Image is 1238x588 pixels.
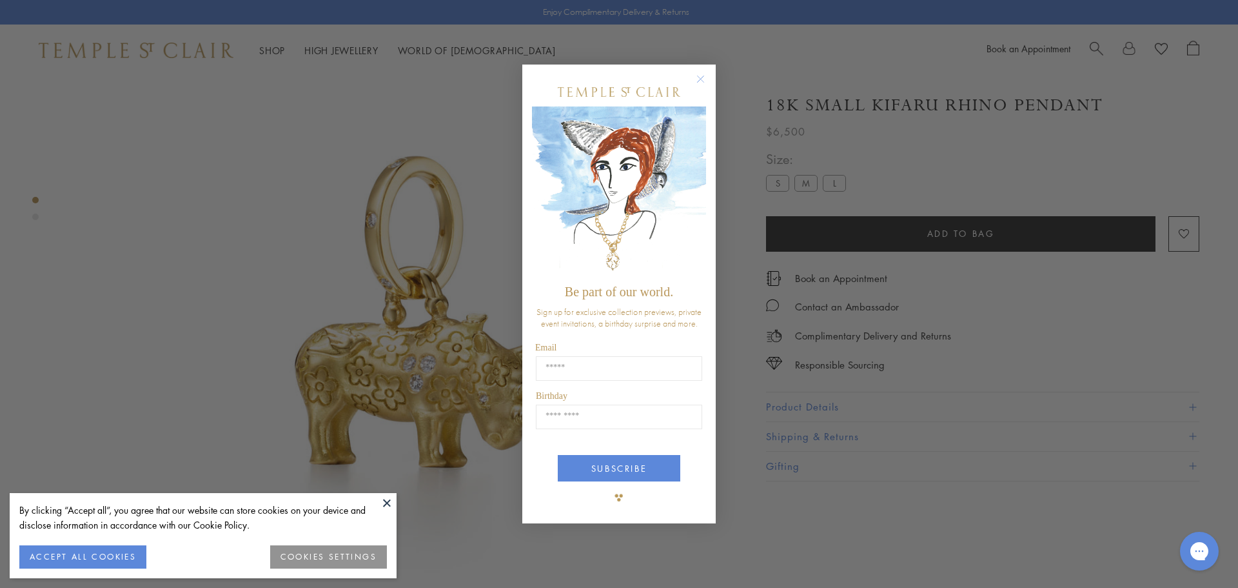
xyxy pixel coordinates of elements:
button: Close dialog [699,77,715,94]
input: Email [536,356,702,381]
button: SUBSCRIBE [558,455,680,482]
iframe: Gorgias live chat messenger [1174,527,1225,575]
span: Be part of our world. [565,285,673,299]
span: Email [535,343,556,352]
span: Birthday [536,391,567,401]
button: ACCEPT ALL COOKIES [19,545,146,569]
img: TSC [606,485,632,511]
button: COOKIES SETTINGS [270,545,387,569]
span: Sign up for exclusive collection previews, private event invitations, a birthday surprise and more. [536,306,702,329]
img: Temple St. Clair [558,87,680,97]
img: c4a9eb12-d91a-4d4a-8ee0-386386f4f338.jpeg [532,106,706,279]
div: By clicking “Accept all”, you agree that our website can store cookies on your device and disclos... [19,503,387,532]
